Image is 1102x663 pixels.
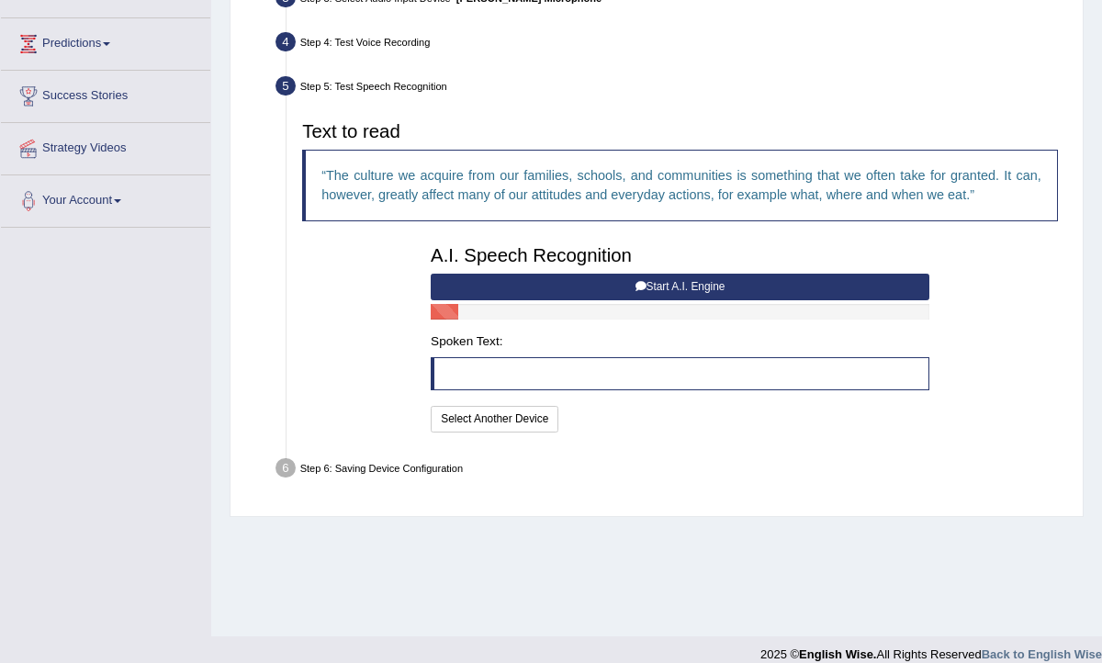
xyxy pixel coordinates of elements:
a: Your Account [1,175,210,221]
strong: English Wise. [799,647,876,661]
div: Step 5: Test Speech Recognition [269,72,1076,106]
a: Success Stories [1,71,210,117]
h3: A.I. Speech Recognition [431,245,929,265]
a: Back to English Wise [982,647,1102,661]
a: Predictions [1,18,210,64]
div: Step 4: Test Voice Recording [269,28,1076,62]
h3: Text to read [302,121,1058,141]
a: Strategy Videos [1,123,210,169]
h4: Spoken Text: [431,335,929,349]
q: The culture we acquire from our families, schools, and communities is something that we often tak... [321,168,1041,202]
div: 2025 © All Rights Reserved [760,636,1102,663]
button: Start A.I. Engine [431,274,929,300]
button: Select Another Device [431,406,558,433]
div: Step 6: Saving Device Configuration [269,454,1076,488]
